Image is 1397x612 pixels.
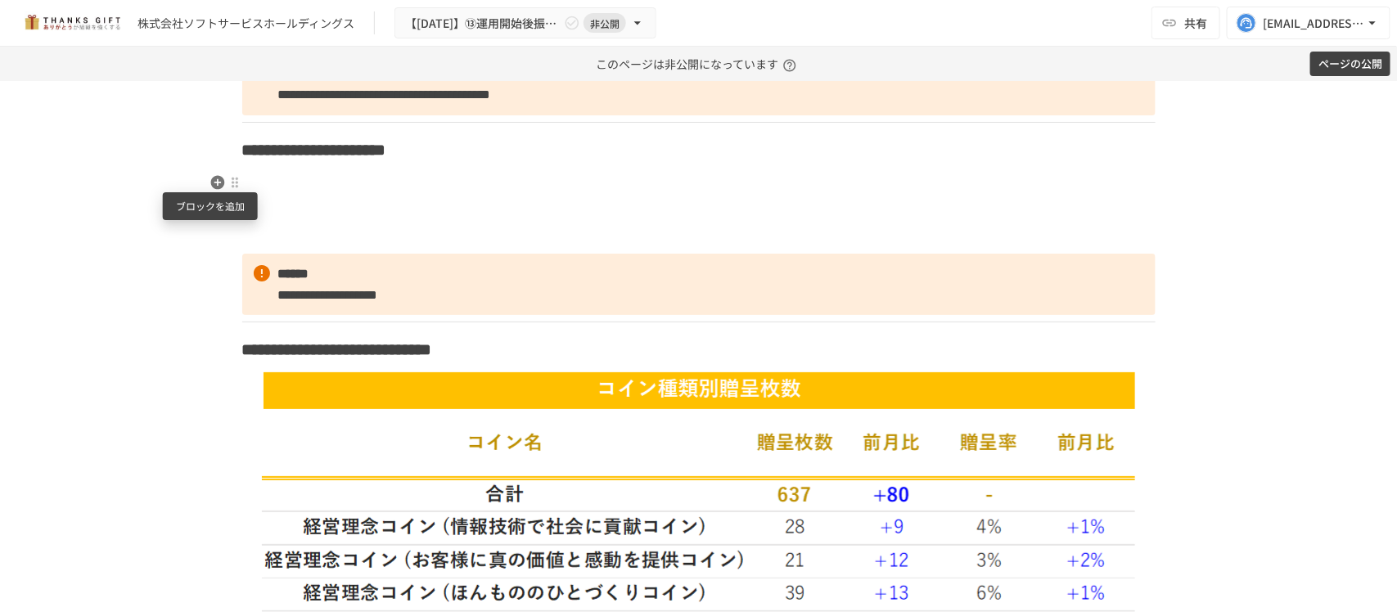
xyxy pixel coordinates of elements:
img: mMP1OxWUAhQbsRWCurg7vIHe5HqDpP7qZo7fRoNLXQh [20,10,124,36]
div: ブロックを追加 [163,192,258,220]
span: 【[DATE]】⑬運用開始後振り返りMTG [405,13,561,34]
span: 非公開 [584,15,626,32]
button: 共有 [1151,7,1220,39]
p: このページは非公開になっています [596,47,801,81]
span: 共有 [1184,14,1207,32]
button: ページの公開 [1310,52,1390,77]
div: 株式会社ソフトサービスホールディングス [137,15,354,32]
div: [EMAIL_ADDRESS][DOMAIN_NAME] [1263,13,1364,34]
button: [EMAIL_ADDRESS][DOMAIN_NAME] [1227,7,1390,39]
button: 【[DATE]】⑬運用開始後振り返りMTG非公開 [394,7,656,39]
